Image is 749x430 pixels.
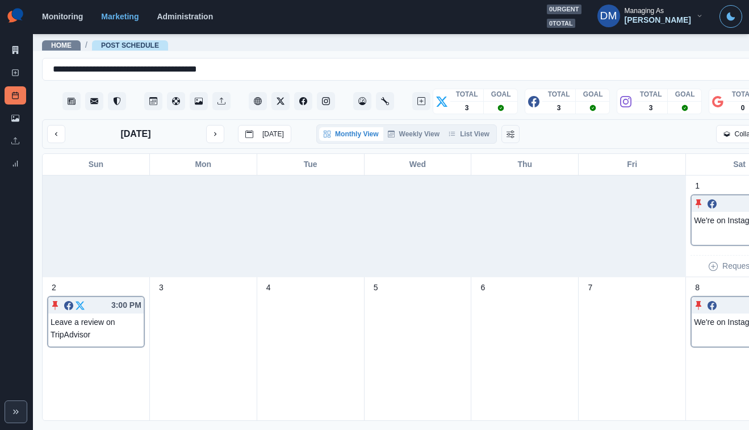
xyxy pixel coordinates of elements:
div: Thu [471,154,579,175]
button: Managing As[PERSON_NAME] [588,5,713,27]
p: 3 [557,103,561,113]
span: 0 urgent [547,5,581,14]
a: New Post [5,64,26,82]
button: go to today [238,125,291,143]
a: Post Schedule [101,41,159,49]
button: Uploads [212,92,231,110]
p: TOTAL [548,89,570,99]
p: 3 [465,103,469,113]
button: Monthly View [319,127,383,141]
p: 0 [741,103,745,113]
button: Weekly View [383,127,445,141]
p: 3 [159,282,164,294]
div: Darwin Manalo [600,2,617,30]
p: 3:00 PM [111,299,141,311]
span: / [85,39,87,51]
p: 2 [52,282,56,294]
a: Uploads [5,132,26,150]
button: Expand [5,400,27,423]
p: TOTAL [456,89,478,99]
div: Sun [43,154,150,175]
a: Post Schedule [5,86,26,105]
button: Create New Post [412,92,430,110]
a: Marketing Summary [5,41,26,59]
a: Home [51,41,72,49]
p: 6 [481,282,486,294]
p: TOTAL [640,89,662,99]
button: previous month [47,125,65,143]
a: Monitoring [42,12,83,21]
a: Administration [157,12,213,21]
button: next month [206,125,224,143]
button: Client Website [249,92,267,110]
div: Tue [257,154,365,175]
a: Review Summary [5,155,26,173]
button: Twitter [271,92,290,110]
button: Reviews [108,92,126,110]
nav: breadcrumb [42,39,168,51]
p: 1 [695,180,700,192]
div: [PERSON_NAME] [625,15,691,25]
div: Managing As [625,7,664,15]
p: 8 [695,282,700,294]
span: 0 total [547,19,575,28]
button: Facebook [294,92,312,110]
button: Dashboard [353,92,371,110]
p: [DATE] [262,130,284,138]
p: GOAL [491,89,511,99]
p: GOAL [675,89,695,99]
button: Post Schedule [144,92,162,110]
p: Leave a review on TripAdvisor [51,316,141,341]
div: Wed [365,154,472,175]
a: Marketing [101,12,139,21]
button: List View [444,127,494,141]
div: Mon [150,154,257,175]
button: Messages [85,92,103,110]
button: Toggle Mode [719,5,742,28]
button: Instagram [317,92,335,110]
button: Media Library [190,92,208,110]
p: [DATE] [120,127,150,141]
p: 7 [588,282,592,294]
button: Administration [376,92,394,110]
button: Content Pool [167,92,185,110]
button: Stream [62,92,81,110]
p: 4 [266,282,271,294]
button: Change View Order [501,125,520,143]
a: Media Library [5,109,26,127]
p: 3 [649,103,653,113]
p: 5 [374,282,378,294]
p: GOAL [583,89,603,99]
div: Fri [579,154,686,175]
